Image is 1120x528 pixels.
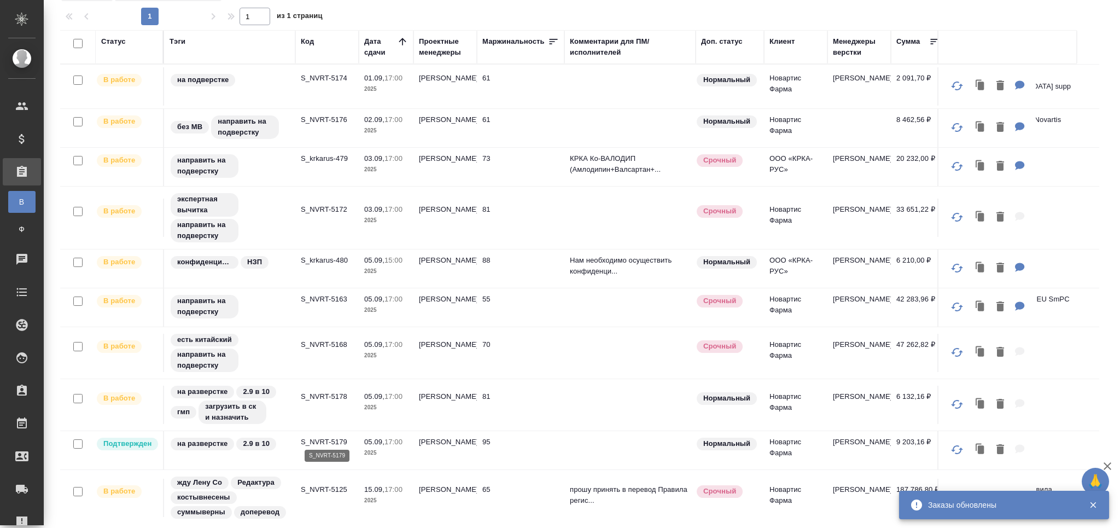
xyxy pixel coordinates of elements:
[833,36,885,58] div: Менеджеры верстки
[1010,75,1030,97] button: Для КМ: COST – VDSE_2214_Voltaren supp (EAEU CMC)
[696,204,759,219] div: Выставляется автоматически, если на указанный объем услуг необходимо больше времени в стандартном...
[570,153,690,175] p: КРКА Ко-ВАЛОДИП (Амлодипин+Валсартан+...
[970,439,991,461] button: Клонировать
[177,492,230,503] p: костывнесены
[96,153,157,168] div: Выставляет ПМ после принятия заказа от КМа
[896,36,920,47] div: Сумма
[8,218,36,240] a: Ф
[170,36,185,47] div: Тэги
[301,114,353,125] p: S_NVRT-5176
[769,114,822,136] p: Новартис Фарма
[384,74,402,82] p: 17:00
[103,393,135,404] p: В работе
[991,75,1010,97] button: Удалить
[1010,117,1030,139] button: Для КМ: COST – GMP inspection (Novartis Pharma GmbH)
[103,74,135,85] p: В работе
[477,67,564,106] td: 61
[769,153,822,175] p: ООО «КРКА-РУС»
[696,437,759,451] div: Статус по умолчанию для стандартных заказов
[696,391,759,406] div: Статус по умолчанию для стандартных заказов
[944,437,970,463] button: Обновить
[384,295,402,303] p: 17:00
[696,339,759,354] div: Выставляется автоматически, если на указанный объем услуг необходимо больше времени в стандартном...
[364,205,384,213] p: 03.09,
[170,475,290,520] div: жду Лену Со, Редактура, костывнесены, суммыверны, доперевод
[384,115,402,124] p: 17:00
[177,477,222,488] p: жду Лену Со
[14,196,30,207] span: В
[891,431,946,469] td: 9 203,16 ₽
[413,386,477,424] td: [PERSON_NAME]
[103,116,135,127] p: В работе
[205,401,260,423] p: загрузить в ск и назначить
[891,109,946,147] td: 8 462,56 ₽
[1010,486,1030,508] button: Для ПМ: прошу принять в перевод Правила регистрации. Техническое задание следующее: Сравнить прил...
[769,204,822,226] p: Новартис Фарма
[413,67,477,106] td: [PERSON_NAME]
[384,340,402,349] p: 17:00
[944,391,970,417] button: Обновить
[364,125,408,136] p: 2025
[833,484,885,495] p: [PERSON_NAME]
[991,296,1010,318] button: Удалить
[384,154,402,163] p: 17:00
[891,479,946,517] td: 187 786,80 ₽
[103,486,135,497] p: В работе
[364,305,408,316] p: 2025
[364,36,397,58] div: Дата сдачи
[96,391,157,406] div: Выставляет ПМ после принятия заказа от КМа
[991,117,1010,139] button: Удалить
[364,340,384,349] p: 05.09,
[477,386,564,424] td: 81
[1086,470,1105,493] span: 🙏
[970,393,991,416] button: Клонировать
[413,250,477,288] td: [PERSON_NAME]
[769,437,822,459] p: Новартис Фарма
[944,73,970,99] button: Обновить
[177,219,232,241] p: направить на подверстку
[177,438,227,449] p: на разверстке
[477,479,564,517] td: 65
[413,109,477,147] td: [PERSON_NAME]
[177,386,227,397] p: на разверстке
[944,114,970,141] button: Обновить
[1010,155,1030,178] button: Для ПМ: КРКА Ко-ВАЛОДИП (Амлодипин+Валсартан+Гидрохлоротиазид), таблетки, покрытые пленочной обол...
[970,296,991,318] button: Клонировать
[701,36,743,47] div: Доп. статус
[103,206,135,217] p: В работе
[177,507,225,518] p: суммыверны
[769,36,795,47] div: Клиент
[301,437,353,448] p: S_NVRT-5179
[891,288,946,327] td: 42 283,96 ₽
[177,194,232,216] p: экспертная вычитка
[477,148,564,186] td: 73
[177,257,232,268] p: конфиденциальный
[177,155,232,177] p: направить на подверстку
[696,294,759,309] div: Выставляется автоматически, если на указанный объем услуг необходимо больше времени в стандартном...
[96,339,157,354] div: Выставляет ПМ после принятия заказа от КМа
[970,257,991,280] button: Клонировать
[944,339,970,365] button: Обновить
[570,484,690,506] p: прошу принять в перевод Правила регис...
[364,485,384,494] p: 15.09,
[413,288,477,327] td: [PERSON_NAME]
[696,114,759,129] div: Статус по умолчанию для стандартных заказов
[413,148,477,186] td: [PERSON_NAME]
[970,155,991,178] button: Клонировать
[891,199,946,237] td: 33 651,22 ₽
[477,288,564,327] td: 55
[991,341,1010,364] button: Удалить
[364,115,384,124] p: 02.09,
[891,148,946,186] td: 20 232,00 ₽
[8,191,36,213] a: В
[364,164,408,175] p: 2025
[177,349,232,371] p: направить на подверстку
[703,393,750,404] p: Нормальный
[891,334,946,372] td: 47 262,82 ₽
[419,36,471,58] div: Проектные менеджеры
[177,121,202,132] p: без МВ
[928,500,1072,510] div: Заказы обновлены
[970,341,991,364] button: Клонировать
[170,385,290,425] div: на разверстке, 2.9 в 10, гмп, загрузить в ск и назначить
[364,350,408,361] p: 2025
